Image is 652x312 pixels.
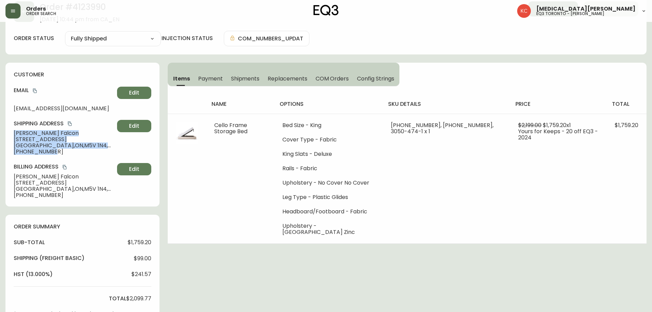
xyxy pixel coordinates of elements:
[518,127,598,141] span: Yours for Keeps - 20 off EQ3 - 2024
[282,137,374,143] li: Cover Type - Fabric
[14,271,53,278] h4: hst (13.000%)
[536,12,604,16] h5: eq3 toronto - [PERSON_NAME]
[612,100,641,108] h4: total
[282,180,374,186] li: Upholstery - No Cover No Cover
[129,165,139,173] span: Edit
[14,174,114,180] span: [PERSON_NAME] Falcon
[198,75,223,82] span: Payment
[357,75,394,82] span: Config Strings
[14,180,114,186] span: [STREET_ADDRESS]
[14,35,54,42] label: order status
[126,296,151,302] span: $2,099.77
[128,239,151,246] span: $1,759.20
[388,100,505,108] h4: sku details
[14,105,114,112] span: [EMAIL_ADDRESS][DOMAIN_NAME]
[515,100,601,108] h4: price
[109,295,126,302] h4: total
[14,142,114,149] span: [GEOGRAPHIC_DATA] , ON , M5V 1N4 , CA
[316,75,349,82] span: COM Orders
[314,5,339,16] img: logo
[282,209,374,215] li: Headboard/Footboard - Fabric
[129,122,139,130] span: Edit
[282,223,374,235] li: Upholstery - [GEOGRAPHIC_DATA] Zinc
[14,71,151,78] h4: customer
[391,121,494,135] span: [PHONE_NUMBER], [PHONE_NUMBER], 3050-474-1 x 1
[518,121,541,129] span: $2,199.00
[173,75,190,82] span: Items
[280,100,377,108] h4: options
[134,255,151,262] span: $99.00
[129,89,139,97] span: Edit
[14,120,114,127] h4: Shipping Address
[231,75,260,82] span: Shipments
[543,121,571,129] span: $1,759.20 x 1
[61,164,68,171] button: copy
[176,122,198,144] img: c96e6e17-6e46-4d5c-8153-ec1bb4dfa3f7.jpg
[117,87,151,99] button: Edit
[282,165,374,172] li: Rails - Fabric
[282,151,374,157] li: King Slats - Deluxe
[282,194,374,200] li: Leg Type - Plastic Glides
[40,16,119,23] span: [DATE] 10:44 pm from CA_EN
[536,6,636,12] span: [MEDICAL_DATA][PERSON_NAME]
[517,4,531,18] img: 6487344ffbf0e7f3b216948508909409
[162,35,213,42] h4: injection status
[615,121,638,129] span: $1,759.20
[117,120,151,132] button: Edit
[117,163,151,175] button: Edit
[268,75,307,82] span: Replacements
[212,100,268,108] h4: name
[131,271,151,277] span: $241.57
[14,136,114,142] span: [STREET_ADDRESS]
[282,122,374,128] li: Bed Size - King
[26,6,46,12] span: Orders
[66,120,73,127] button: copy
[14,223,151,230] h4: order summary
[14,192,114,198] span: [PHONE_NUMBER]
[26,12,56,16] h5: order search
[14,239,45,246] h4: sub-total
[14,254,85,262] h4: Shipping ( Freight Basic )
[14,163,114,171] h4: Billing Address
[214,121,247,135] span: Cello Frame Storage Bed
[31,87,38,94] button: copy
[14,87,114,94] h4: Email
[14,149,114,155] span: [PHONE_NUMBER]
[14,186,114,192] span: [GEOGRAPHIC_DATA] , ON , M5V 1N4 , CA
[14,130,114,136] span: [PERSON_NAME] Falcon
